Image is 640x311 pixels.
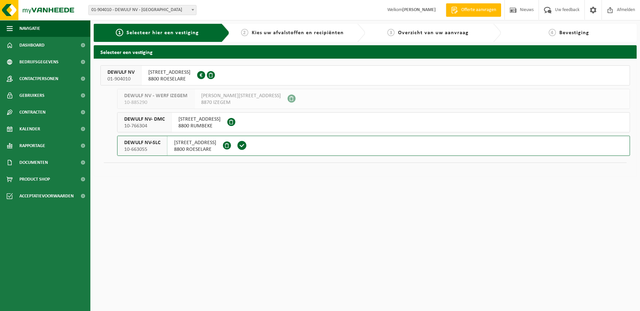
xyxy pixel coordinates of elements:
[19,87,45,104] span: Gebruikers
[201,92,281,99] span: [PERSON_NAME][STREET_ADDRESS]
[124,116,165,123] span: DEWULF NV- DMC
[19,20,40,37] span: Navigatie
[559,30,589,36] span: Bevestiging
[124,92,187,99] span: DEWULF NV - WERF IZEGEM
[124,123,165,129] span: 10-766304
[201,99,281,106] span: 8870 IZEGEM
[127,30,199,36] span: Selecteer hier een vestiging
[94,45,637,58] h2: Selecteer een vestiging
[107,76,135,82] span: 01-904010
[19,37,45,54] span: Dashboard
[178,116,221,123] span: [STREET_ADDRESS]
[252,30,344,36] span: Kies uw afvalstoffen en recipiënten
[460,7,498,13] span: Offerte aanvragen
[148,69,190,76] span: [STREET_ADDRESS]
[19,70,58,87] span: Contactpersonen
[19,137,45,154] span: Rapportage
[124,99,187,106] span: 10-885290
[124,139,160,146] span: DEWULF NV-SLC
[241,29,248,36] span: 2
[446,3,501,17] a: Offerte aanvragen
[100,65,630,85] button: DEWULF NV 01-904010 [STREET_ADDRESS]8800 ROESELARE
[549,29,556,36] span: 4
[178,123,221,129] span: 8800 RUMBEKE
[174,146,216,153] span: 8800 ROESELARE
[19,154,48,171] span: Documenten
[387,29,395,36] span: 3
[148,76,190,82] span: 8800 ROESELARE
[124,146,160,153] span: 10-663055
[117,136,630,156] button: DEWULF NV-SLC 10-663055 [STREET_ADDRESS]8800 ROESELARE
[19,104,46,121] span: Contracten
[116,29,123,36] span: 1
[117,112,630,132] button: DEWULF NV- DMC 10-766304 [STREET_ADDRESS]8800 RUMBEKE
[19,54,59,70] span: Bedrijfsgegevens
[19,121,40,137] span: Kalender
[19,188,74,204] span: Acceptatievoorwaarden
[19,171,50,188] span: Product Shop
[402,7,436,12] strong: [PERSON_NAME]
[174,139,216,146] span: [STREET_ADDRESS]
[89,5,196,15] span: 01-904010 - DEWULF NV - ROESELARE
[88,5,196,15] span: 01-904010 - DEWULF NV - ROESELARE
[107,69,135,76] span: DEWULF NV
[398,30,469,36] span: Overzicht van uw aanvraag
